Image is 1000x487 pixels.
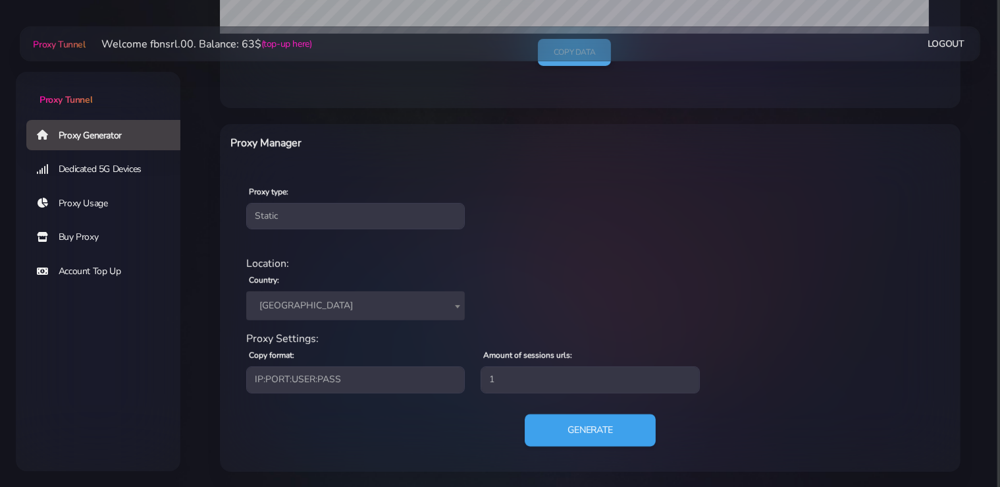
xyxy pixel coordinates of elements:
div: Location: [238,256,942,272]
button: Generate [525,414,656,446]
h6: Proxy Manager [230,134,644,152]
a: Proxy Usage [26,188,191,219]
a: Dedicated 5G Devices [26,154,191,185]
span: Proxy Tunnel [33,38,85,51]
a: Logout [928,32,964,56]
span: Proxy Tunnel [39,94,92,106]
div: Proxy Settings: [238,331,942,347]
label: Amount of sessions urls: [483,349,572,361]
li: Welcome fbnsrl.00. Balance: 63$ [86,36,312,52]
a: Proxy Tunnel [30,34,85,55]
label: Proxy type: [249,186,288,198]
a: Account Top Up [26,256,191,287]
label: Country: [249,274,279,286]
a: Proxy Tunnel [16,72,180,107]
label: Copy format: [249,349,294,361]
a: (top-up here) [261,37,312,51]
span: Italy [246,291,465,320]
iframe: Webchat Widget [936,423,984,471]
a: Proxy Generator [26,120,191,150]
a: Buy Proxy [26,222,191,252]
span: Italy [254,297,457,315]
